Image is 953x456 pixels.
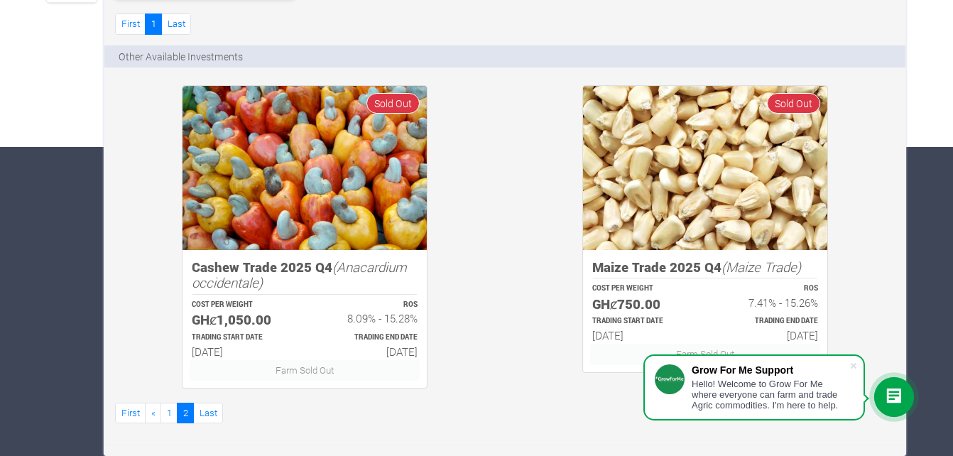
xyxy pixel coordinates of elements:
[115,13,191,34] nav: Page Navigation
[692,364,849,376] div: Grow For Me Support
[721,258,801,276] i: (Maize Trade)
[160,403,178,423] a: 1
[151,406,156,419] span: «
[115,403,146,423] a: First
[317,312,418,325] h6: 8.09% - 15.28%
[592,259,818,276] h5: Maize Trade 2025 Q4
[718,296,818,309] h6: 7.41% - 15.26%
[177,403,194,423] a: 2
[115,403,895,423] nav: Page Navigation
[145,13,162,34] a: 1
[192,259,418,291] h5: Cashew Trade 2025 Q4
[119,49,243,64] p: Other Available Investments
[317,345,418,358] h6: [DATE]
[592,316,692,327] p: Estimated Trading Start Date
[183,86,427,250] img: growforme image
[192,258,407,292] i: (Anacardium occidentale)
[192,345,292,358] h6: [DATE]
[718,329,818,342] h6: [DATE]
[192,300,292,310] p: COST PER WEIGHT
[718,283,818,294] p: ROS
[192,332,292,343] p: Estimated Trading Start Date
[161,13,191,34] a: Last
[193,403,223,423] a: Last
[115,13,146,34] a: First
[317,300,418,310] p: ROS
[592,296,692,313] h5: GHȼ750.00
[592,329,692,342] h6: [DATE]
[592,283,692,294] p: COST PER WEIGHT
[767,93,820,114] span: Sold Out
[692,379,849,411] div: Hello! Welcome to Grow For Me where everyone can farm and trade Agric commodities. I'm here to help.
[718,316,818,327] p: Estimated Trading End Date
[366,93,420,114] span: Sold Out
[192,312,292,328] h5: GHȼ1,050.00
[317,332,418,343] p: Estimated Trading End Date
[583,86,827,250] img: growforme image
